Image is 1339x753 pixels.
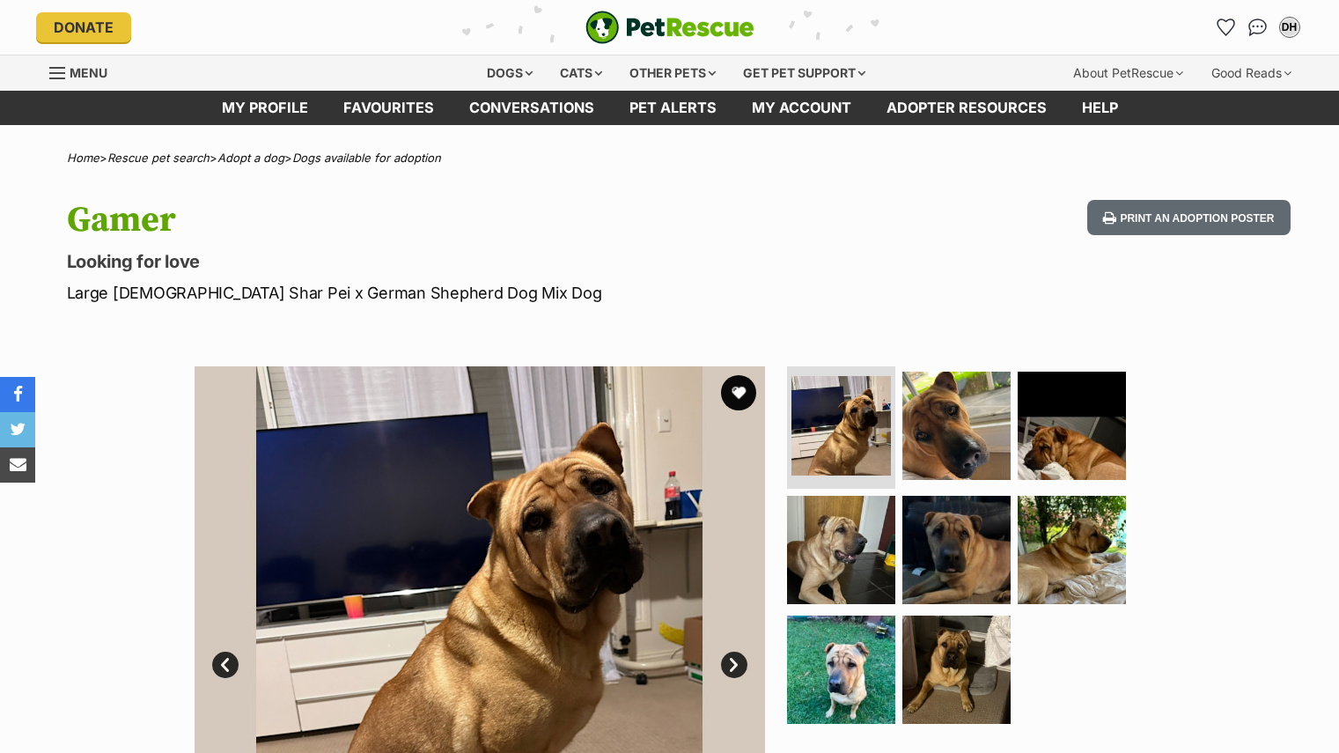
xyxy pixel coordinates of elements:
[1199,55,1304,91] div: Good Reads
[1018,372,1126,480] img: Photo of Gamer
[1087,200,1290,236] button: Print an adoption poster
[1281,18,1299,36] div: DH
[1064,91,1136,125] a: Help
[1248,18,1267,36] img: chat-41dd97257d64d25036548639549fe6c8038ab92f7586957e7f3b1b290dea8141.svg
[217,151,284,165] a: Adopt a dog
[1018,496,1126,604] img: Photo of Gamer
[49,55,120,87] a: Menu
[292,151,441,165] a: Dogs available for adoption
[36,12,131,42] a: Donate
[326,91,452,125] a: Favourites
[1244,13,1272,41] a: Conversations
[67,281,812,305] p: Large [DEMOGRAPHIC_DATA] Shar Pei x German Shepherd Dog Mix Dog
[902,616,1011,724] img: Photo of Gamer
[585,11,754,44] a: PetRescue
[1212,13,1304,41] ul: Account quick links
[204,91,326,125] a: My profile
[791,376,891,476] img: Photo of Gamer
[475,55,545,91] div: Dogs
[548,55,614,91] div: Cats
[902,372,1011,480] img: Photo of Gamer
[787,496,895,604] img: Photo of Gamer
[452,91,612,125] a: conversations
[1276,13,1304,41] button: My account
[721,652,747,678] a: Next
[1212,13,1240,41] a: Favourites
[721,375,756,410] button: favourite
[612,91,734,125] a: Pet alerts
[67,200,812,240] h1: Gamer
[1061,55,1196,91] div: About PetRescue
[67,249,812,274] p: Looking for love
[787,616,895,724] img: Photo of Gamer
[585,11,754,44] img: logo-e224e6f780fb5917bec1dbf3a21bbac754714ae5b6737aabdf751b685950b380.svg
[734,91,869,125] a: My account
[902,496,1011,604] img: Photo of Gamer
[869,91,1064,125] a: Adopter resources
[23,151,1317,165] div: > > >
[731,55,878,91] div: Get pet support
[617,55,728,91] div: Other pets
[67,151,99,165] a: Home
[70,65,107,80] span: Menu
[212,652,239,678] a: Prev
[107,151,210,165] a: Rescue pet search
